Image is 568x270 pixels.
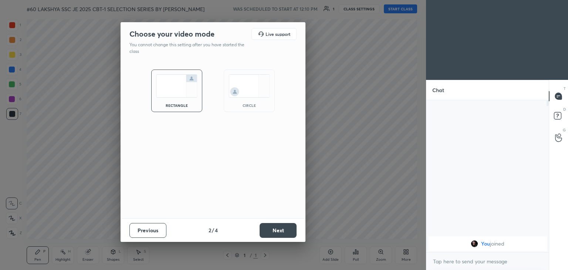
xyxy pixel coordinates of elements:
[156,74,197,98] img: normalScreenIcon.ae25ed63.svg
[215,226,218,234] h4: 4
[481,241,490,247] span: You
[266,32,290,36] h5: Live support
[129,41,249,55] p: You cannot change this setting after you have started the class
[471,240,478,247] img: 5ced908ece4343448b4c182ab94390f6.jpg
[564,86,566,91] p: T
[234,104,264,107] div: circle
[260,223,297,238] button: Next
[563,107,566,112] p: D
[212,226,214,234] h4: /
[563,127,566,133] p: G
[426,235,549,253] div: grid
[209,226,211,234] h4: 2
[162,104,192,107] div: rectangle
[490,241,504,247] span: joined
[229,74,270,98] img: circleScreenIcon.acc0effb.svg
[129,29,214,39] h2: Choose your video mode
[129,223,166,238] button: Previous
[426,80,450,100] p: Chat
